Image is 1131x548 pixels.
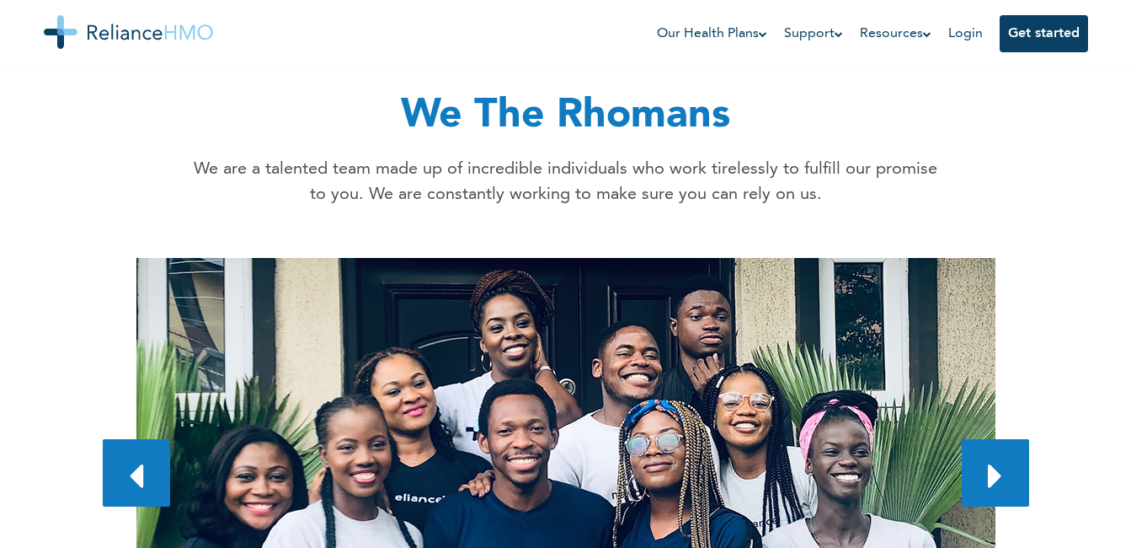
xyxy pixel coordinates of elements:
a: Resources [860,24,931,44]
img: Reliance HMO's Logo [44,15,213,49]
p: We are a talented team made up of incredible individuals who work tirelessly to fulfill our promi... [187,157,945,207]
a: Support [784,24,843,44]
button: Get started [1000,15,1088,52]
a: Login [948,27,983,40]
h1: We The Rhomans [187,86,945,147]
a: Our Health Plans [657,24,767,44]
